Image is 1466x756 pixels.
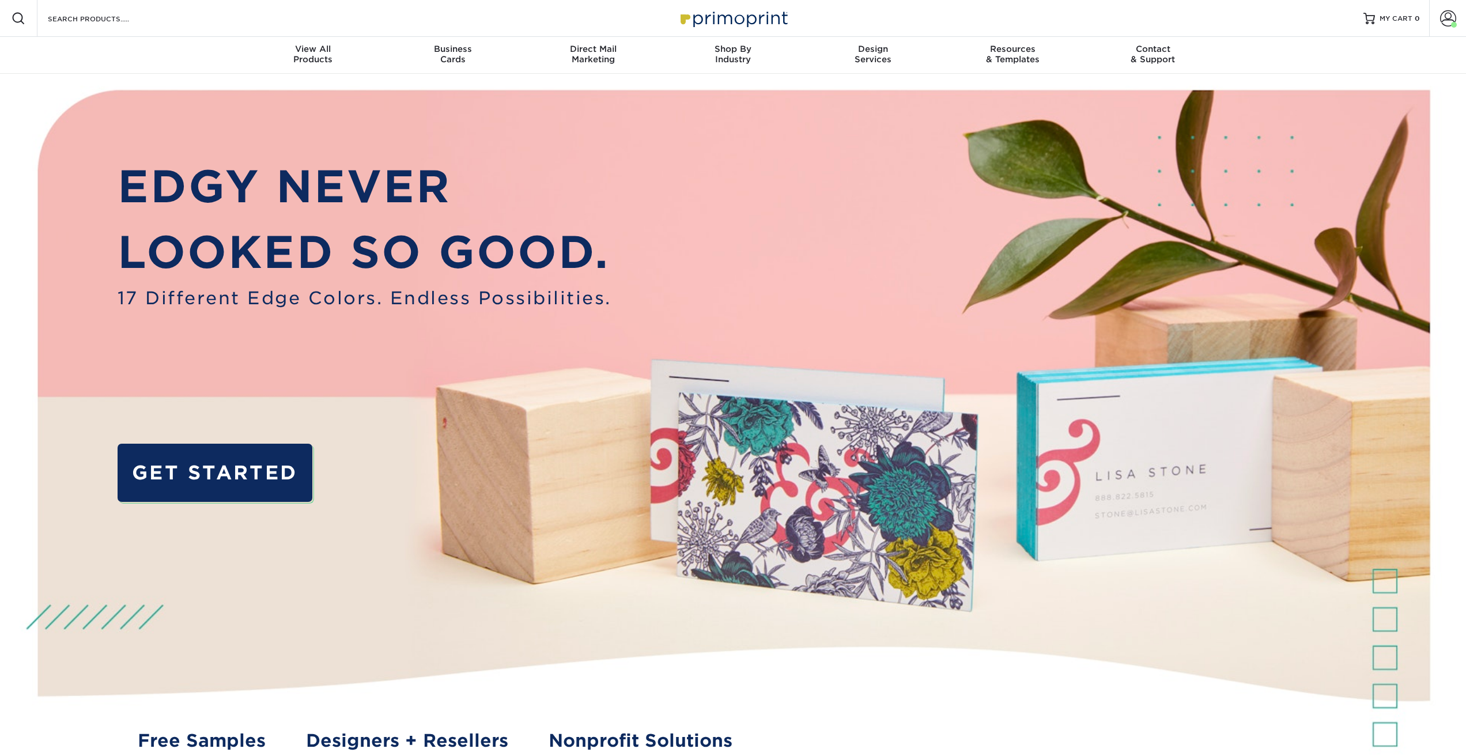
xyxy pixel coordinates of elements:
[383,37,523,74] a: BusinessCards
[549,728,732,754] a: Nonprofit Solutions
[243,44,383,65] div: Products
[803,37,943,74] a: DesignServices
[118,444,312,501] a: GET STARTED
[306,728,508,754] a: Designers + Resellers
[47,12,159,25] input: SEARCH PRODUCTS.....
[1380,14,1412,24] span: MY CART
[523,44,663,65] div: Marketing
[943,37,1083,74] a: Resources& Templates
[663,37,803,74] a: Shop ByIndustry
[523,44,663,54] span: Direct Mail
[1083,37,1223,74] a: Contact& Support
[663,44,803,54] span: Shop By
[1083,44,1223,54] span: Contact
[118,285,611,312] span: 17 Different Edge Colors. Endless Possibilities.
[383,44,523,54] span: Business
[803,44,943,54] span: Design
[118,220,611,285] p: LOOKED SO GOOD.
[243,44,383,54] span: View All
[943,44,1083,65] div: & Templates
[243,37,383,74] a: View AllProducts
[1083,44,1223,65] div: & Support
[118,154,611,220] p: EDGY NEVER
[803,44,943,65] div: Services
[138,728,266,754] a: Free Samples
[663,44,803,65] div: Industry
[675,6,791,31] img: Primoprint
[523,37,663,74] a: Direct MailMarketing
[1415,14,1420,22] span: 0
[383,44,523,65] div: Cards
[943,44,1083,54] span: Resources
